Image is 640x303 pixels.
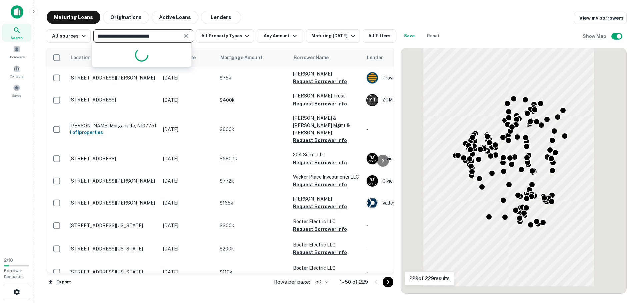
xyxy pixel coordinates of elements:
th: Mortgage Amount [216,48,290,67]
button: All sources [47,29,91,43]
img: picture [367,175,378,187]
th: Borrower Name [290,48,363,67]
div: ZOM Tech Solutions INC [366,94,466,106]
img: picture [367,197,378,209]
img: picture [367,153,378,164]
p: $400k [220,96,286,104]
img: capitalize-icon.png [11,5,23,19]
button: Reset [423,29,444,43]
span: 2 / 10 [4,258,13,263]
button: Request Borrower Info [293,100,347,108]
p: [DATE] [163,177,213,185]
a: Saved [2,81,31,99]
p: Z T [369,96,376,103]
button: Lenders [201,11,241,24]
p: $200k [220,245,286,252]
button: Request Borrower Info [293,136,347,144]
div: All sources [52,32,88,40]
p: [STREET_ADDRESS][PERSON_NAME] [70,200,156,206]
p: [STREET_ADDRESS] [70,156,156,162]
a: View my borrowers [574,12,627,24]
button: Request Borrower Info [293,203,347,211]
button: All Property Types [196,29,254,43]
p: Rows per page: [274,278,310,286]
p: $75k [220,74,286,81]
p: Booter Electric LLC [293,218,360,225]
p: [STREET_ADDRESS][PERSON_NAME] [70,178,156,184]
p: [PERSON_NAME] & [PERSON_NAME] Mgmt & [PERSON_NAME] [293,114,360,136]
button: Maturing Loans [47,11,100,24]
p: - [366,245,466,252]
button: Clear [182,31,191,41]
th: Location [66,48,160,67]
div: Chat Widget [607,250,640,282]
h6: Show Map [583,33,607,40]
button: Originations [103,11,149,24]
p: [PERSON_NAME] [293,70,360,77]
p: [DATE] [163,245,213,252]
p: $600k [220,126,286,133]
button: Request Borrower Info [293,248,347,256]
span: Borrower Requests [4,268,23,279]
p: [DATE] [163,268,213,276]
th: Lender [363,48,470,67]
button: Active Loans [152,11,198,24]
div: Provident Bank [366,72,466,84]
p: [STREET_ADDRESS][US_STATE] [70,269,156,275]
img: picture [367,72,378,83]
div: Valley Bank [366,197,466,209]
p: [DATE] [163,126,213,133]
div: 50 [313,277,329,287]
p: - [366,268,466,276]
p: $110k [220,268,286,276]
p: [PERSON_NAME] [293,195,360,203]
p: [PERSON_NAME] Morganville, NJ07751 [70,123,156,129]
p: $300k [220,222,286,229]
div: 0 0 [401,48,626,293]
p: [PERSON_NAME] Trust [293,92,360,99]
a: Contacts [2,62,31,80]
span: Mortgage Amount [220,54,271,62]
p: $772k [220,177,286,185]
button: Request Borrower Info [293,181,347,189]
button: Request Borrower Info [293,77,347,85]
span: Search [11,35,23,40]
p: $165k [220,199,286,207]
button: Maturing [DATE] [306,29,360,43]
span: Saved [12,93,22,98]
span: Contacts [10,74,23,79]
p: [DATE] [163,74,213,81]
span: Lender [367,54,383,62]
p: [DATE] [163,199,213,207]
button: Any Amount [257,29,303,43]
p: [STREET_ADDRESS][US_STATE] [70,246,156,252]
span: Borrowers [9,54,25,60]
div: Civic Financial Services [366,175,466,187]
button: All Filters [363,29,396,43]
p: $680.1k [220,155,286,162]
p: 1–50 of 229 [340,278,368,286]
p: 204 Sorrel LLC [293,151,360,158]
a: Search [2,24,31,42]
p: - [366,222,466,229]
p: - [366,126,466,133]
div: Civic Financial Services [366,153,466,165]
span: Location [70,54,91,62]
p: Booter Electric LLC [293,241,360,248]
button: Save your search to get updates of matches that match your search criteria. [399,29,420,43]
a: Borrowers [2,43,31,61]
button: Go to next page [383,277,393,287]
div: Maturing [DATE] [311,32,357,40]
button: Request Borrower Info [293,159,347,167]
p: 229 of 229 results [409,274,450,282]
p: [DATE] [163,155,213,162]
button: Export [47,277,73,287]
h6: 1 of 1 properties [70,129,156,136]
p: [DATE] [163,222,213,229]
p: [DATE] [163,96,213,104]
span: Borrower Name [294,54,329,62]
